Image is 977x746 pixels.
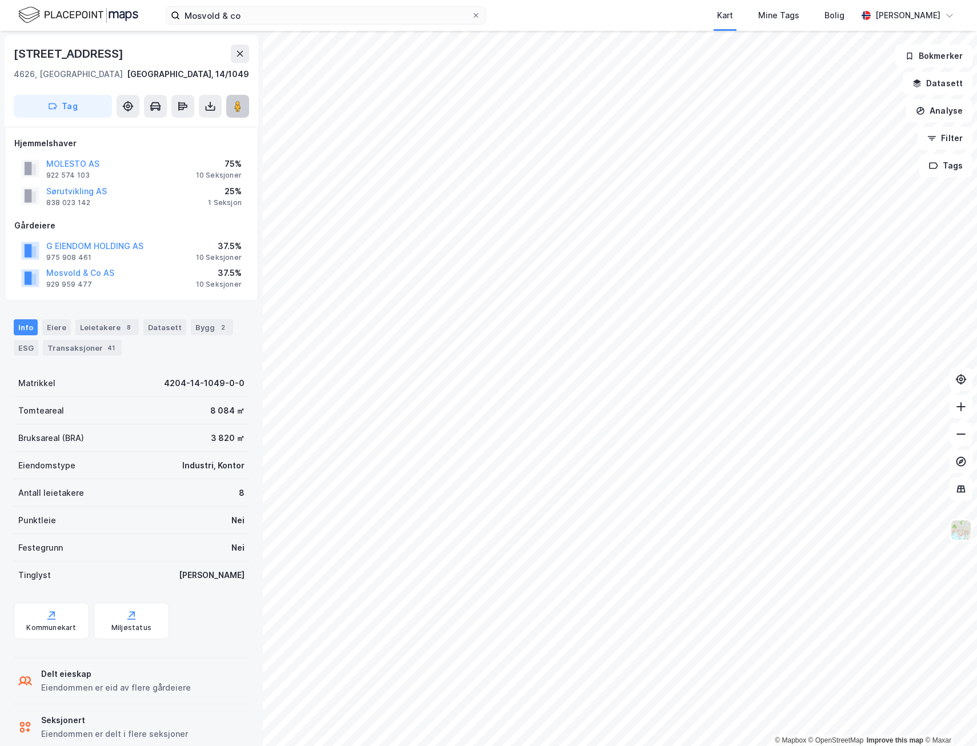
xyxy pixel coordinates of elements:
[18,459,75,472] div: Eiendomstype
[903,72,972,95] button: Datasett
[41,727,188,741] div: Eiendommen er delt i flere seksjoner
[211,431,245,445] div: 3 820 ㎡
[18,376,55,390] div: Matrikkel
[717,9,733,22] div: Kart
[919,154,972,177] button: Tags
[18,568,51,582] div: Tinglyst
[824,9,844,22] div: Bolig
[42,319,71,335] div: Eiere
[208,185,242,198] div: 25%
[18,5,138,25] img: logo.f888ab2527a4732fd821a326f86c7f29.svg
[105,342,117,354] div: 41
[196,239,242,253] div: 37.5%
[14,45,126,63] div: [STREET_ADDRESS]
[182,459,245,472] div: Industri, Kontor
[217,322,229,333] div: 2
[46,198,90,207] div: 838 023 142
[950,519,972,541] img: Z
[18,514,56,527] div: Punktleie
[14,67,123,81] div: 4626, [GEOGRAPHIC_DATA]
[26,623,76,632] div: Kommunekart
[14,219,249,232] div: Gårdeiere
[18,404,64,418] div: Tomteareal
[191,319,233,335] div: Bygg
[46,253,91,262] div: 975 908 461
[179,568,245,582] div: [PERSON_NAME]
[14,340,38,356] div: ESG
[127,67,249,81] div: [GEOGRAPHIC_DATA], 14/1049
[46,280,92,289] div: 929 959 477
[41,681,191,695] div: Eiendommen er eid av flere gårdeiere
[143,319,186,335] div: Datasett
[895,45,972,67] button: Bokmerker
[14,137,249,150] div: Hjemmelshaver
[123,322,134,333] div: 8
[920,691,977,746] iframe: Chat Widget
[46,171,90,180] div: 922 574 103
[210,404,245,418] div: 8 084 ㎡
[196,266,242,280] div: 37.5%
[231,541,245,555] div: Nei
[18,431,84,445] div: Bruksareal (BRA)
[196,157,242,171] div: 75%
[875,9,940,22] div: [PERSON_NAME]
[196,171,242,180] div: 10 Seksjoner
[196,280,242,289] div: 10 Seksjoner
[906,99,972,122] button: Analyse
[164,376,245,390] div: 4204-14-1049-0-0
[41,667,191,681] div: Delt eieskap
[43,340,122,356] div: Transaksjoner
[196,253,242,262] div: 10 Seksjoner
[867,736,923,744] a: Improve this map
[918,127,972,150] button: Filter
[208,198,242,207] div: 1 Seksjon
[14,319,38,335] div: Info
[18,486,84,500] div: Antall leietakere
[111,623,151,632] div: Miljøstatus
[231,514,245,527] div: Nei
[775,736,806,744] a: Mapbox
[239,486,245,500] div: 8
[808,736,864,744] a: OpenStreetMap
[14,95,112,118] button: Tag
[18,541,63,555] div: Festegrunn
[758,9,799,22] div: Mine Tags
[75,319,139,335] div: Leietakere
[41,713,188,727] div: Seksjonert
[180,7,471,24] input: Søk på adresse, matrikkel, gårdeiere, leietakere eller personer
